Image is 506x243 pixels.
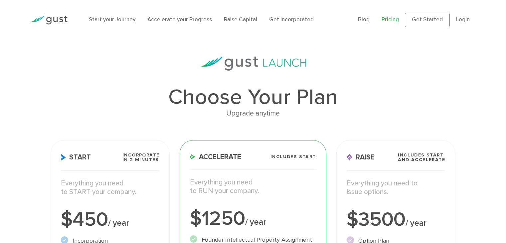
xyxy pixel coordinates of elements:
[51,87,455,108] h1: Choose Your Plan
[122,153,159,162] span: Incorporate in 2 Minutes
[347,154,352,161] img: Raise Icon
[456,16,470,23] a: Login
[347,210,445,230] div: $3500
[190,153,241,160] span: Accelerate
[224,16,257,23] a: Raise Capital
[61,154,66,161] img: Start Icon X2
[398,153,445,162] span: Includes START and ACCELERATE
[269,16,314,23] a: Get Incorporated
[61,179,160,197] p: Everything you need to START your company.
[190,209,316,229] div: $1250
[406,218,426,228] span: / year
[89,16,135,23] a: Start your Journey
[405,13,450,27] a: Get Started
[200,57,306,71] img: gust-launch-logos.svg
[358,16,370,23] a: Blog
[61,154,91,161] span: Start
[190,154,196,159] img: Accelerate Icon
[61,210,160,230] div: $450
[30,16,68,25] img: Gust Logo
[190,178,316,196] p: Everything you need to RUN your company.
[108,218,129,228] span: / year
[270,154,316,159] span: Includes START
[347,179,445,197] p: Everything you need to issue options.
[382,16,399,23] a: Pricing
[147,16,212,23] a: Accelerate your Progress
[245,217,266,227] span: / year
[347,154,375,161] span: Raise
[51,108,455,119] div: Upgrade anytime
